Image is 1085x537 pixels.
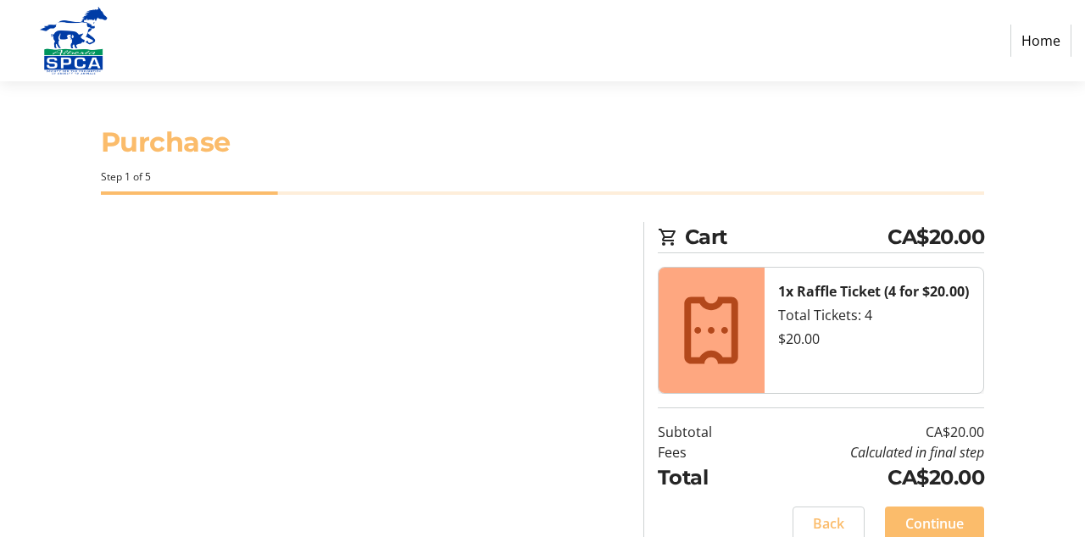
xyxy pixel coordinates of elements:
[813,513,844,534] span: Back
[101,122,985,163] h1: Purchase
[1010,25,1071,57] a: Home
[685,222,888,252] span: Cart
[905,513,964,534] span: Continue
[752,422,984,442] td: CA$20.00
[658,462,752,493] td: Total
[658,442,752,462] td: Fees
[101,169,985,185] div: Step 1 of 5
[887,222,984,252] span: CA$20.00
[778,329,971,349] div: $20.00
[14,7,134,75] img: Alberta SPCA's Logo
[778,282,969,301] strong: 1x Raffle Ticket (4 for $20.00)
[658,422,752,442] td: Subtotal
[752,462,984,493] td: CA$20.00
[778,305,971,325] div: Total Tickets: 4
[752,442,984,462] td: Calculated in final step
